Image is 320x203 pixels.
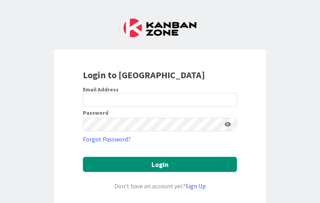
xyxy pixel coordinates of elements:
[83,157,237,172] button: Login
[186,182,206,190] a: Sign Up
[83,181,237,191] div: Don’t have an account yet?
[83,69,205,81] b: Login to [GEOGRAPHIC_DATA]
[83,134,131,144] a: Forgot Password?
[224,95,233,105] keeper-lock: Open Keeper Popup
[83,110,108,115] label: Password
[83,86,119,93] label: Email Address
[124,19,196,37] img: Kanban Zone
